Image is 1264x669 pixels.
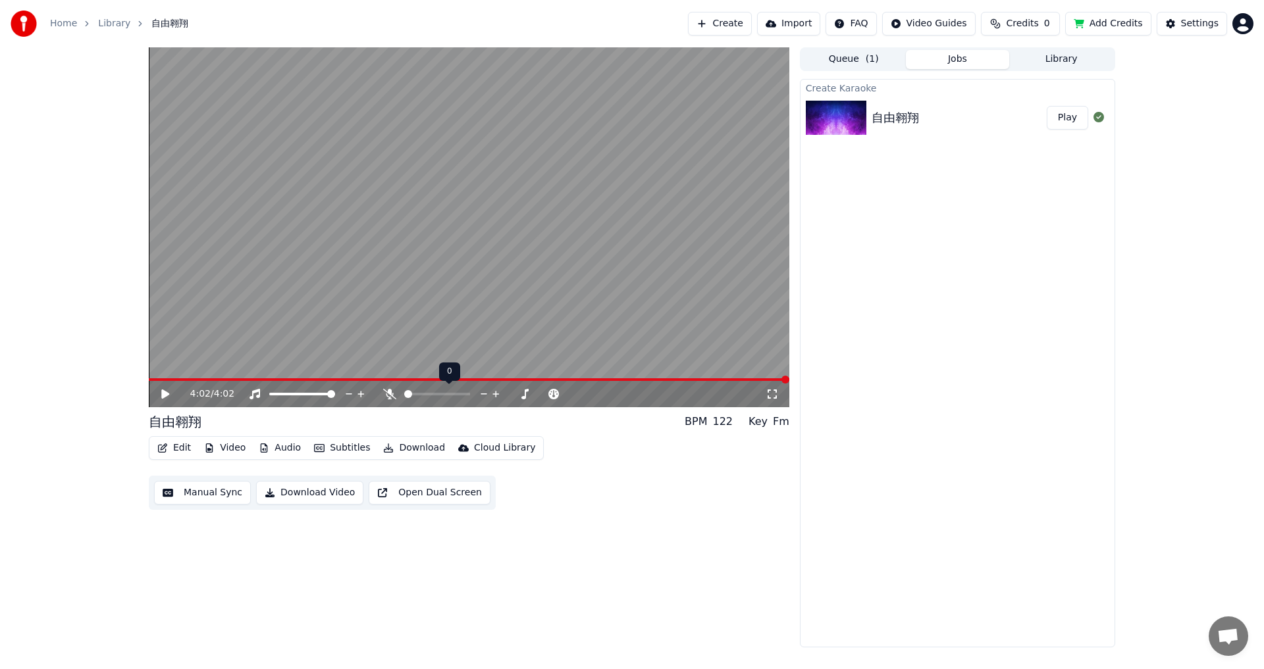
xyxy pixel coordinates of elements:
button: Audio [253,439,306,457]
nav: breadcrumb [50,17,188,30]
button: Create [688,12,752,36]
div: 自由翱翔 [149,412,201,431]
button: Open Dual Screen [369,481,490,505]
div: Key [749,414,768,430]
div: / [190,387,222,401]
span: 4:02 [190,387,211,401]
button: Credits0 [981,12,1060,36]
span: Credits [1006,17,1038,30]
a: Home [50,17,77,30]
button: Add Credits [1065,12,1151,36]
a: Open chat [1209,616,1248,656]
div: 自由翱翔 [872,109,919,127]
button: Import [757,12,820,36]
span: 0 [1044,17,1050,30]
button: Download [378,439,450,457]
div: Settings [1181,17,1219,30]
button: Edit [152,439,196,457]
div: Fm [773,414,789,430]
button: Queue [802,50,906,69]
img: youka [11,11,37,37]
button: Video Guides [882,12,976,36]
button: Download Video [256,481,363,505]
div: Cloud Library [474,441,535,455]
button: Library [1009,50,1113,69]
div: Create Karaoke [801,80,1115,95]
span: 4:02 [214,387,234,401]
button: Jobs [906,50,1010,69]
a: Library [98,17,130,30]
button: Play [1047,106,1088,130]
button: Subtitles [309,439,375,457]
span: ( 1 ) [866,53,879,66]
button: Video [199,439,251,457]
span: 自由翱翔 [151,17,188,30]
button: Settings [1157,12,1227,36]
button: Manual Sync [154,481,251,505]
button: FAQ [826,12,876,36]
div: BPM [685,414,707,430]
div: 0 [439,362,460,381]
div: 122 [712,414,733,430]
